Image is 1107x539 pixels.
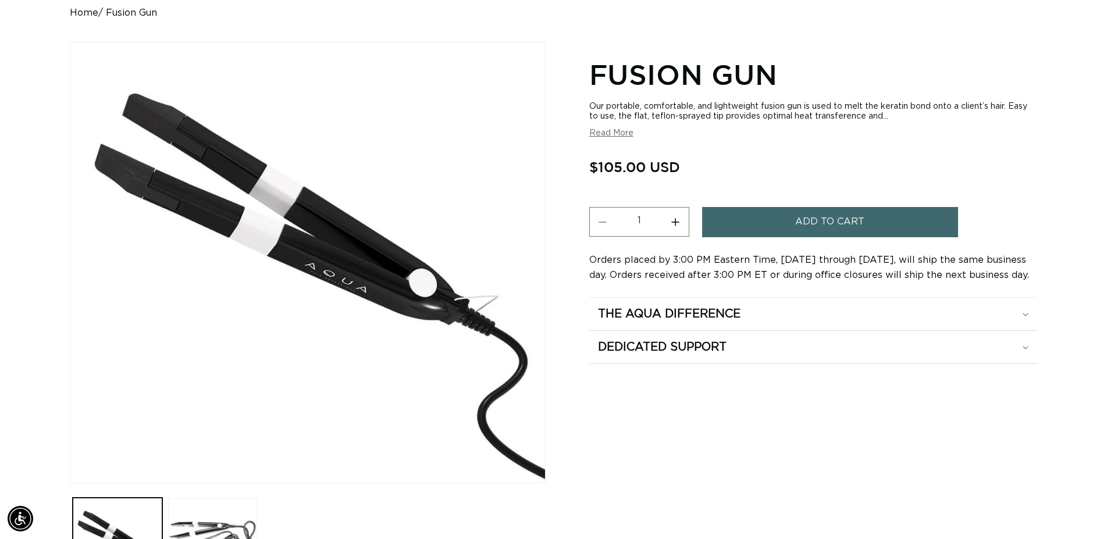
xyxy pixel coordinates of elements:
[589,298,1037,330] summary: The Aqua Difference
[702,207,958,237] button: Add to cart
[70,8,1037,19] nav: breadcrumbs
[589,255,1029,280] span: Orders placed by 3:00 PM Eastern Time, [DATE] through [DATE], will ship the same business day. Or...
[589,56,1037,92] h1: Fusion Gun
[589,331,1037,363] summary: Dedicated Support
[70,8,98,19] a: Home
[589,102,1037,122] div: Our portable, comfortable, and lightweight fusion gun is used to melt the keratin bond onto a cli...
[589,156,680,178] span: $105.00 USD
[8,506,33,531] div: Accessibility Menu
[598,340,727,355] h2: Dedicated Support
[598,306,741,322] h2: The Aqua Difference
[1049,483,1107,539] iframe: Chat Widget
[106,8,157,19] span: Fusion Gun
[795,207,864,237] span: Add to cart
[589,128,633,138] button: Read More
